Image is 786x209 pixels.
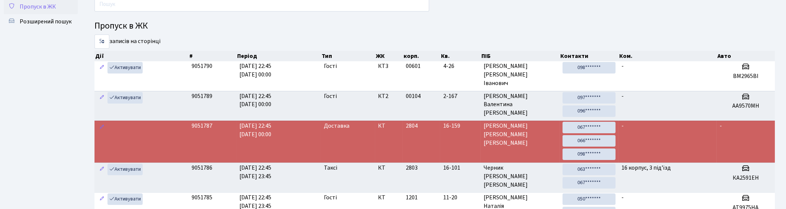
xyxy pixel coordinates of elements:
a: Редагувати [97,92,106,104]
span: 16 корпус, 3 під'їзд [621,164,671,172]
th: ПІБ [481,51,560,61]
span: КТ [378,122,400,130]
span: - [621,193,624,202]
span: 9051787 [192,122,212,130]
a: Активувати [107,193,143,205]
span: Гості [324,92,337,101]
th: Ком. [618,51,717,61]
span: Черник [PERSON_NAME] [PERSON_NAME] [484,164,557,189]
span: КТ [378,164,400,172]
a: Редагувати [97,193,106,205]
span: [PERSON_NAME] Валентина [PERSON_NAME] [484,92,557,118]
span: 16-159 [443,122,478,130]
span: Гості [324,193,337,202]
h4: Пропуск в ЖК [94,21,775,32]
h5: КА2591ЕН [720,174,772,182]
th: Дії [94,51,189,61]
span: Пропуск в ЖК [20,3,56,11]
span: 9051790 [192,62,212,70]
span: КТ [378,193,400,202]
span: КТ3 [378,62,400,71]
span: [DATE] 22:45 [DATE] 00:00 [239,92,271,109]
span: 2804 [406,122,418,130]
span: - [720,122,722,130]
th: Авто [717,51,775,61]
span: - [621,122,624,130]
span: - [621,92,624,100]
span: КТ2 [378,92,400,101]
span: [PERSON_NAME] [PERSON_NAME] Іванович [484,62,557,88]
a: Розширений пошук [4,14,78,29]
span: [PERSON_NAME] [PERSON_NAME] [PERSON_NAME] [484,122,557,147]
a: Активувати [107,92,143,104]
th: Період [236,51,321,61]
span: - [621,62,624,70]
span: 11-20 [443,193,478,202]
span: 9051786 [192,164,212,172]
span: 4-26 [443,62,478,71]
span: Доставка [324,122,349,130]
span: 9051789 [192,92,212,100]
span: Гості [324,62,337,71]
span: 2803 [406,164,418,172]
th: Кв. [440,51,481,61]
th: Тип [321,51,375,61]
th: Контакти [560,51,618,61]
span: Розширений пошук [20,17,72,26]
span: Таксі [324,164,337,172]
span: [DATE] 22:45 [DATE] 00:00 [239,62,271,79]
span: 1201 [406,193,418,202]
span: 9051785 [192,193,212,202]
th: ЖК [375,51,403,61]
select: записів на сторінці [94,35,109,49]
a: Редагувати [97,62,106,74]
th: корп. [403,51,440,61]
h5: AA9570MH [720,102,772,110]
h5: ВМ2965ВІ [720,73,772,80]
span: [DATE] 22:45 [DATE] 00:00 [239,122,271,138]
span: [DATE] 22:45 [DATE] 23:45 [239,164,271,180]
th: # [189,51,236,61]
a: Активувати [107,62,143,74]
a: Редагувати [97,164,106,175]
a: Редагувати [97,122,106,133]
label: записів на сторінці [94,35,160,49]
span: 00104 [406,92,421,100]
span: 16-101 [443,164,478,172]
span: 00601 [406,62,421,70]
a: Активувати [107,164,143,175]
span: 2-167 [443,92,478,101]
